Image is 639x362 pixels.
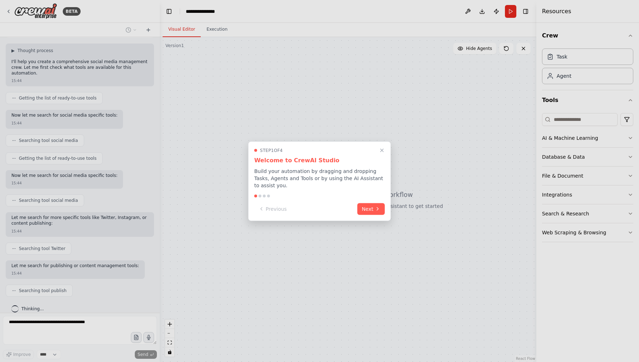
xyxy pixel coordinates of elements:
[254,156,385,164] h3: Welcome to CrewAI Studio
[164,6,174,16] button: Hide left sidebar
[357,203,385,215] button: Next
[378,146,386,154] button: Close walkthrough
[260,147,283,153] span: Step 1 of 4
[254,203,291,215] button: Previous
[254,167,385,189] p: Build your automation by dragging and dropping Tasks, Agents and Tools or by using the AI Assista...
